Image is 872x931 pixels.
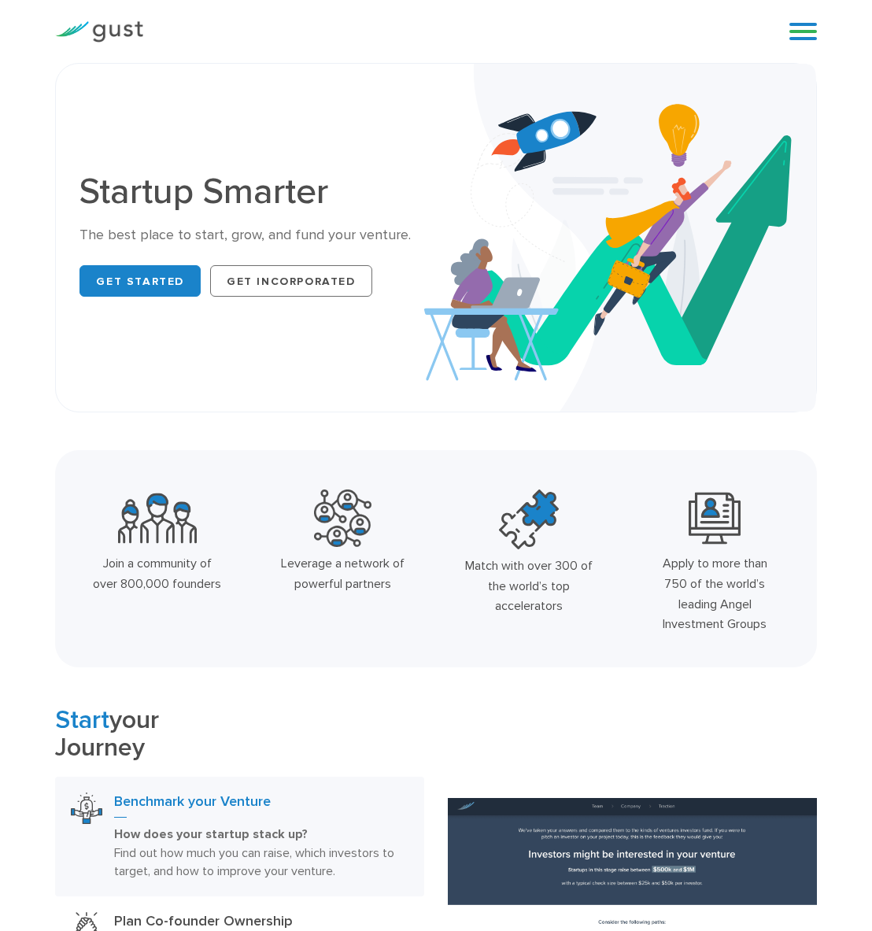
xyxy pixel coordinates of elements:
[55,777,424,896] a: Benchmark Your VentureBenchmark your VentureHow does your startup stack up? Find out how much you...
[499,490,559,549] img: Top Accelerators
[71,792,102,824] img: Benchmark Your Venture
[314,490,371,547] img: Powerful Partners
[650,553,780,634] div: Apply to more than 750 of the world’s leading Angel Investment Groups
[689,490,741,547] img: Leading Angel Investment
[55,21,143,42] img: Gust Logo
[79,226,424,245] div: The best place to start, grow, and fund your venture.
[55,705,109,735] span: Start
[424,64,816,412] img: Startup Smarter Hero
[79,265,201,297] a: Get Started
[55,707,424,762] h2: your Journey
[92,553,222,593] div: Join a community of over 800,000 founders
[114,826,308,842] strong: How does your startup stack up?
[79,174,424,210] h1: Startup Smarter
[118,490,197,547] img: Community Founders
[210,265,372,297] a: Get Incorporated
[114,845,394,878] span: Find out how much you can raise, which investors to target, and how to improve your venture.
[114,792,408,818] h3: Benchmark your Venture
[464,556,594,616] div: Match with over 300 of the world’s top accelerators
[278,553,408,593] div: Leverage a network of powerful partners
